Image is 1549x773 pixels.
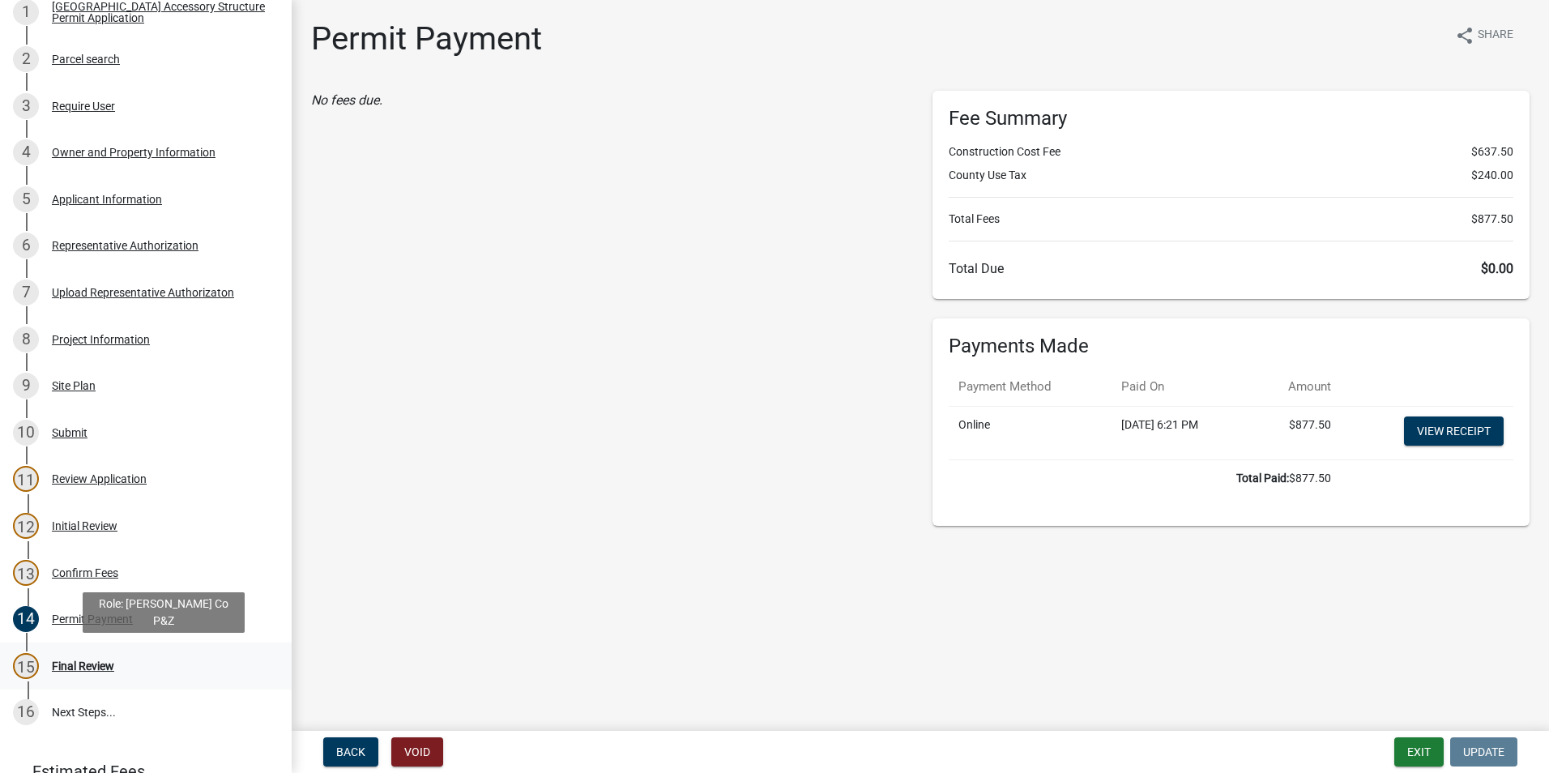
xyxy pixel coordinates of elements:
[13,327,39,352] div: 8
[336,745,365,758] span: Back
[83,592,245,633] div: Role: [PERSON_NAME] Co P&Z
[311,92,382,108] i: No fees due.
[1394,737,1444,767] button: Exit
[13,139,39,165] div: 4
[1112,368,1251,406] th: Paid On
[13,560,39,586] div: 13
[1471,167,1513,184] span: $240.00
[52,240,198,251] div: Representative Authorization
[949,107,1513,130] h6: Fee Summary
[52,660,114,672] div: Final Review
[949,368,1112,406] th: Payment Method
[1463,745,1504,758] span: Update
[52,194,162,205] div: Applicant Information
[1455,26,1474,45] i: share
[1251,368,1341,406] th: Amount
[13,233,39,258] div: 6
[52,334,150,345] div: Project Information
[52,520,117,532] div: Initial Review
[1478,26,1513,45] span: Share
[949,143,1513,160] li: Construction Cost Fee
[1450,737,1517,767] button: Update
[52,53,120,65] div: Parcel search
[949,261,1513,276] h6: Total Due
[949,167,1513,184] li: County Use Tax
[1442,19,1526,51] button: shareShare
[52,287,234,298] div: Upload Representative Authorizaton
[13,280,39,305] div: 7
[311,19,542,58] h1: Permit Payment
[949,211,1513,228] li: Total Fees
[52,613,133,625] div: Permit Payment
[1236,472,1289,485] b: Total Paid:
[13,420,39,446] div: 10
[13,653,39,679] div: 15
[13,373,39,399] div: 9
[52,380,96,391] div: Site Plan
[52,427,87,438] div: Submit
[13,46,39,72] div: 2
[1112,406,1251,459] td: [DATE] 6:21 PM
[52,473,147,485] div: Review Application
[13,606,39,632] div: 14
[323,737,378,767] button: Back
[52,1,266,23] div: [GEOGRAPHIC_DATA] Accessory Structure Permit Application
[949,406,1112,459] td: Online
[949,335,1513,358] h6: Payments Made
[13,513,39,539] div: 12
[52,147,215,158] div: Owner and Property Information
[1251,406,1341,459] td: $877.50
[949,459,1341,497] td: $877.50
[52,100,115,112] div: Require User
[1471,143,1513,160] span: $637.50
[1404,416,1504,446] a: View receipt
[391,737,443,767] button: Void
[13,93,39,119] div: 3
[13,466,39,492] div: 11
[1481,261,1513,276] span: $0.00
[1471,211,1513,228] span: $877.50
[13,186,39,212] div: 5
[52,567,118,579] div: Confirm Fees
[13,699,39,725] div: 16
